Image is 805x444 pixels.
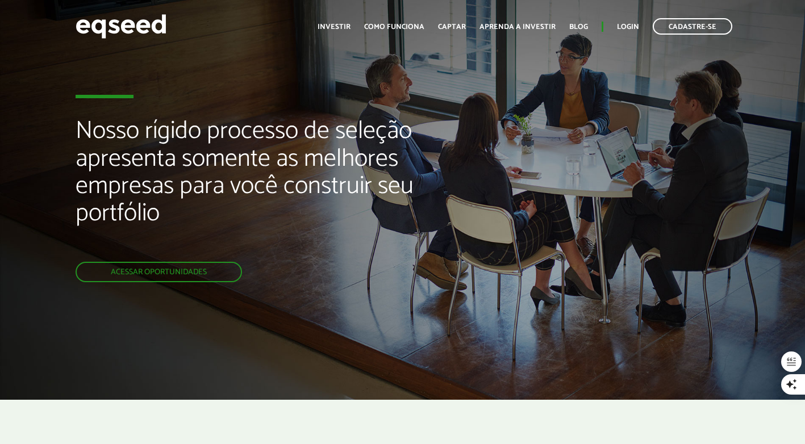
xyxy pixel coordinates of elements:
a: Cadastre-se [653,18,732,35]
a: Aprenda a investir [479,23,556,31]
a: Blog [569,23,588,31]
a: Acessar oportunidades [76,262,242,282]
a: Login [617,23,639,31]
a: Captar [438,23,466,31]
a: Como funciona [364,23,424,31]
img: EqSeed [76,11,166,41]
h2: Nosso rígido processo de seleção apresenta somente as melhores empresas para você construir seu p... [76,118,461,262]
a: Investir [318,23,351,31]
